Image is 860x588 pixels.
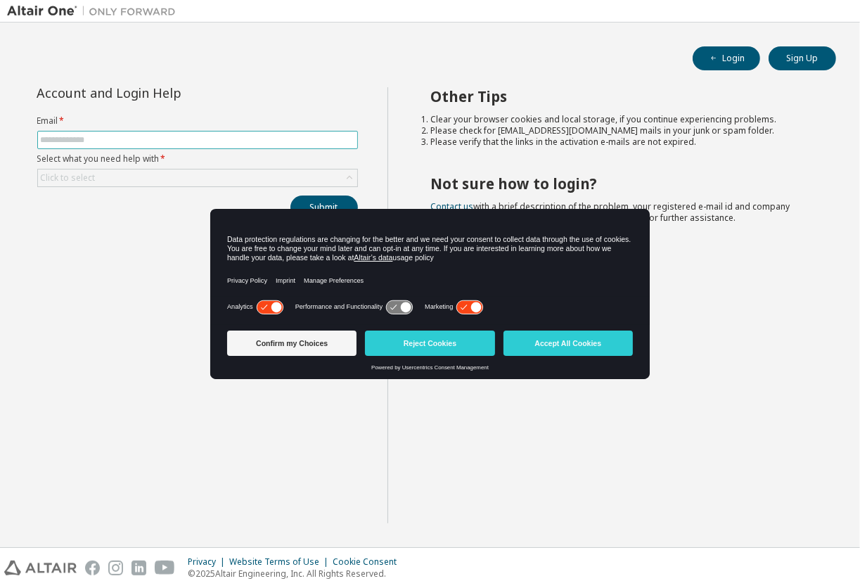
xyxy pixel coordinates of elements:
[7,4,183,18] img: Altair One
[290,196,358,219] button: Submit
[430,114,811,125] li: Clear your browser cookies and local storage, if you continue experiencing problems.
[85,561,100,575] img: facebook.svg
[155,561,175,575] img: youtube.svg
[769,46,836,70] button: Sign Up
[430,200,790,224] span: with a brief description of the problem, your registered e-mail id and company details. Our suppo...
[430,87,811,106] h2: Other Tips
[131,561,146,575] img: linkedin.svg
[229,556,333,568] div: Website Terms of Use
[693,46,760,70] button: Login
[4,561,77,575] img: altair_logo.svg
[188,568,405,580] p: © 2025 Altair Engineering, Inc. All Rights Reserved.
[41,172,96,184] div: Click to select
[37,87,294,98] div: Account and Login Help
[108,561,123,575] img: instagram.svg
[430,136,811,148] li: Please verify that the links in the activation e-mails are not expired.
[333,556,405,568] div: Cookie Consent
[430,174,811,193] h2: Not sure how to login?
[37,153,358,165] label: Select what you need help with
[37,115,358,127] label: Email
[38,170,357,186] div: Click to select
[430,125,811,136] li: Please check for [EMAIL_ADDRESS][DOMAIN_NAME] mails in your junk or spam folder.
[188,556,229,568] div: Privacy
[430,200,473,212] a: Contact us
